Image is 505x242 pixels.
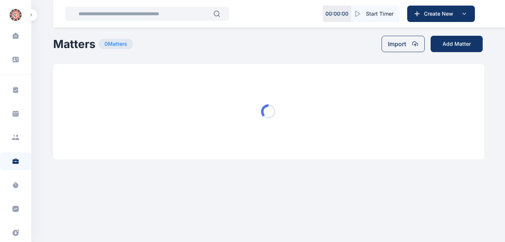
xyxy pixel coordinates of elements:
p: 00 : 00 : 00 [325,10,348,17]
h1: Matters [53,37,96,51]
button: Create New [407,6,475,22]
button: Import [382,36,425,52]
span: 0 Matters [99,39,133,49]
span: Create New [421,10,460,17]
button: Add Matter [431,36,483,52]
span: Start Timer [366,10,393,17]
button: Start Timer [351,6,399,22]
